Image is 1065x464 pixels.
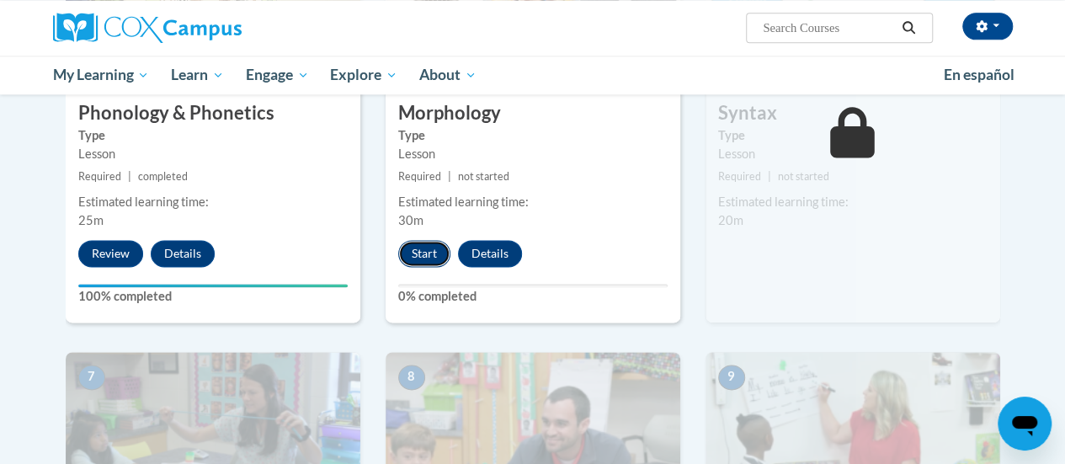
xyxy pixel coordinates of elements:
[419,65,477,85] span: About
[718,126,988,145] label: Type
[718,213,743,227] span: 20m
[398,213,423,227] span: 30m
[398,193,668,211] div: Estimated learning time:
[330,65,397,85] span: Explore
[78,287,348,306] label: 100% completed
[962,13,1013,40] button: Account Settings
[319,56,408,94] a: Explore
[398,240,450,267] button: Start
[246,65,309,85] span: Engage
[718,365,745,390] span: 9
[944,66,1014,83] span: En español
[398,365,425,390] span: 8
[78,284,348,287] div: Your progress
[398,145,668,163] div: Lesson
[235,56,320,94] a: Engage
[778,170,829,183] span: not started
[42,56,161,94] a: My Learning
[66,100,360,126] h3: Phonology & Phonetics
[398,170,441,183] span: Required
[53,13,242,43] img: Cox Campus
[160,56,235,94] a: Learn
[52,65,149,85] span: My Learning
[896,18,921,38] button: Search
[78,193,348,211] div: Estimated learning time:
[128,170,131,183] span: |
[408,56,487,94] a: About
[78,365,105,390] span: 7
[78,145,348,163] div: Lesson
[706,100,1000,126] h3: Syntax
[386,100,680,126] h3: Morphology
[718,193,988,211] div: Estimated learning time:
[78,213,104,227] span: 25m
[458,170,509,183] span: not started
[78,170,121,183] span: Required
[398,126,668,145] label: Type
[458,240,522,267] button: Details
[998,397,1052,451] iframe: Button to launch messaging window
[78,240,143,267] button: Review
[53,13,356,43] a: Cox Campus
[78,126,348,145] label: Type
[398,287,668,306] label: 0% completed
[768,170,771,183] span: |
[761,18,896,38] input: Search Courses
[151,240,215,267] button: Details
[448,170,451,183] span: |
[933,57,1025,93] a: En español
[718,145,988,163] div: Lesson
[718,170,761,183] span: Required
[171,65,224,85] span: Learn
[138,170,188,183] span: completed
[40,56,1025,94] div: Main menu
